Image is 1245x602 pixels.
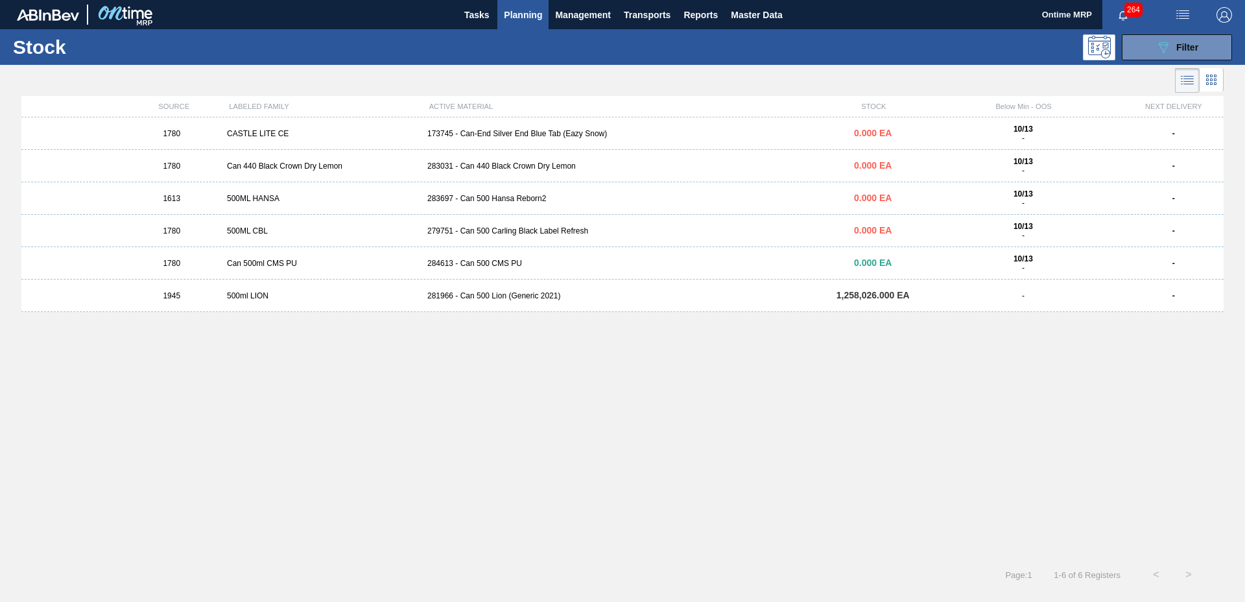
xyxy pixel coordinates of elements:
span: 1780 [163,162,180,171]
div: List Vision [1175,68,1200,93]
span: 264 [1124,3,1143,17]
div: 500ML HANSA [222,194,422,203]
h1: Stock [13,40,207,54]
span: 0.000 EA [854,160,892,171]
strong: - [1172,291,1175,300]
img: TNhmsLtSVTkK8tSr43FrP2fwEKptu5GPRR3wAAAABJRU5ErkJggg== [17,9,79,21]
div: ACTIVE MATERIAL [424,102,824,110]
span: - [1022,231,1025,240]
strong: 10/13 [1014,254,1033,263]
span: 0.000 EA [854,225,892,235]
span: 1945 [163,291,180,300]
div: 283697 - Can 500 Hansa Reborn2 [422,194,823,203]
strong: - [1172,226,1175,235]
strong: - [1172,162,1175,171]
img: Logout [1216,7,1232,23]
div: Card Vision [1200,68,1224,93]
span: Reports [683,7,718,23]
strong: 10/13 [1014,157,1033,166]
button: Filter [1122,34,1232,60]
div: 279751 - Can 500 Carling Black Label Refresh [422,226,823,235]
span: 1780 [163,226,180,235]
strong: - [1172,194,1175,203]
span: - [1022,291,1025,300]
span: Filter [1176,42,1198,53]
span: Planning [504,7,542,23]
div: 173745 - Can-End Silver End Blue Tab (Eazy Snow) [422,129,823,138]
span: 0.000 EA [854,128,892,138]
div: SOURCE [124,102,224,110]
span: 0.000 EA [854,193,892,203]
span: Master Data [731,7,782,23]
div: 500ML CBL [222,226,422,235]
strong: - [1172,259,1175,268]
span: 1,258,026.000 EA [836,290,910,300]
span: 0.000 EA [854,258,892,268]
div: Below Min - OOS [923,102,1123,110]
strong: - [1172,129,1175,138]
div: 500ml LION [222,291,422,300]
strong: 10/13 [1014,125,1033,134]
span: Tasks [462,7,491,23]
span: 1780 [163,259,180,268]
button: > [1172,559,1205,591]
div: NEXT DELIVERY [1124,102,1224,110]
div: Can 440 Black Crown Dry Lemon [222,162,422,171]
span: Transports [624,7,670,23]
span: 1 - 6 of 6 Registers [1052,570,1120,580]
button: < [1140,559,1172,591]
div: STOCK [824,102,923,110]
span: - [1022,263,1025,272]
span: - [1022,199,1025,208]
span: 1613 [163,194,180,203]
div: 281966 - Can 500 Lion (Generic 2021) [422,291,823,300]
span: Page : 1 [1005,570,1032,580]
strong: 10/13 [1014,222,1033,231]
img: userActions [1175,7,1191,23]
span: 1780 [163,129,180,138]
div: CASTLE LITE CE [222,129,422,138]
button: Notifications [1102,6,1144,24]
span: - [1022,134,1025,143]
div: 283031 - Can 440 Black Crown Dry Lemon [422,162,823,171]
div: LABELED FAMILY [224,102,423,110]
div: 284613 - Can 500 CMS PU [422,259,823,268]
span: - [1022,166,1025,175]
strong: 10/13 [1014,189,1033,199]
span: Management [555,7,611,23]
div: Programming: no user selected [1083,34,1115,60]
div: Can 500ml CMS PU [222,259,422,268]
